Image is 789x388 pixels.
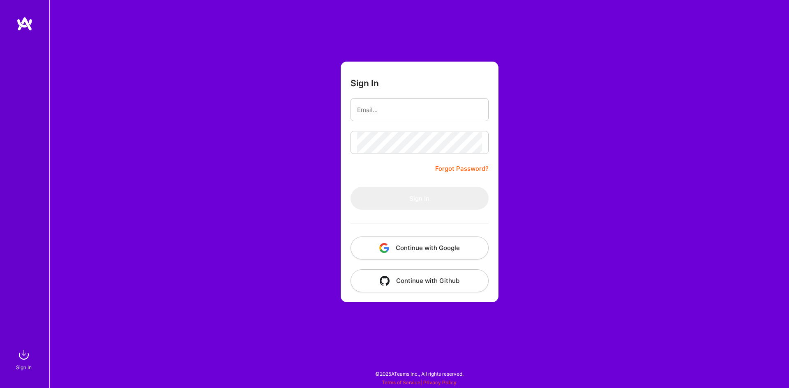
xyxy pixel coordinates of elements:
[16,363,32,372] div: Sign In
[423,379,457,386] a: Privacy Policy
[351,187,489,210] button: Sign In
[351,78,379,88] h3: Sign In
[382,379,420,386] a: Terms of Service
[49,363,789,384] div: © 2025 ATeams Inc., All rights reserved.
[351,269,489,292] button: Continue with Github
[380,276,390,286] img: icon
[357,99,482,120] input: Email...
[382,379,457,386] span: |
[379,243,389,253] img: icon
[351,236,489,259] button: Continue with Google
[17,347,32,372] a: sign inSign In
[435,164,489,174] a: Forgot Password?
[16,16,33,31] img: logo
[16,347,32,363] img: sign in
